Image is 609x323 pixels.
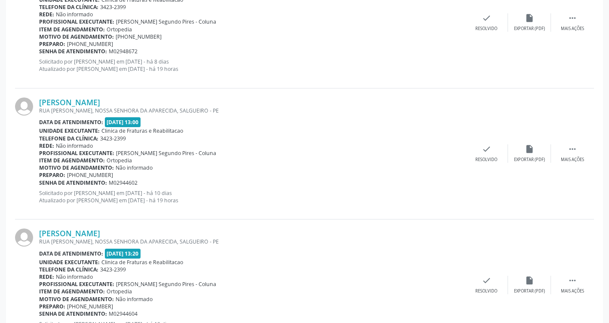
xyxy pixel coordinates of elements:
[116,280,216,288] span: [PERSON_NAME] Segundo Pires - Coluna
[39,229,100,238] a: [PERSON_NAME]
[39,189,465,204] p: Solicitado por [PERSON_NAME] em [DATE] - há 10 dias Atualizado por [PERSON_NAME] em [DATE] - há 1...
[514,157,545,163] div: Exportar (PDF)
[39,119,103,126] b: Data de atendimento:
[39,171,65,179] b: Preparo:
[101,127,183,134] span: Clinica de Fraturas e Reabilitacao
[109,48,138,55] span: M02948672
[105,249,141,259] span: [DATE] 13:20
[561,288,584,294] div: Mais ações
[39,250,103,257] b: Data de atendimento:
[568,144,577,154] i: 
[39,288,105,295] b: Item de agendamento:
[116,149,216,157] span: [PERSON_NAME] Segundo Pires - Coluna
[39,280,114,288] b: Profissional executante:
[525,276,534,285] i: insert_drive_file
[39,3,98,11] b: Telefone da clínica:
[39,179,107,186] b: Senha de atendimento:
[109,310,138,317] span: M02944604
[39,11,54,18] b: Rede:
[100,3,126,11] span: 3423-2399
[39,26,105,33] b: Item de agendamento:
[561,26,584,32] div: Mais ações
[109,179,138,186] span: M02944602
[39,273,54,280] b: Rede:
[475,157,497,163] div: Resolvido
[100,266,126,273] span: 3423-2399
[525,13,534,23] i: insert_drive_file
[39,157,105,164] b: Item de agendamento:
[15,98,33,116] img: img
[101,259,183,266] span: Clinica de Fraturas e Reabilitacao
[116,296,153,303] span: Não informado
[116,18,216,25] span: [PERSON_NAME] Segundo Pires - Coluna
[39,259,100,266] b: Unidade executante:
[39,48,107,55] b: Senha de atendimento:
[561,157,584,163] div: Mais ações
[39,98,100,107] a: [PERSON_NAME]
[107,157,132,164] span: Ortopedia
[39,296,114,303] b: Motivo de agendamento:
[100,135,126,142] span: 3423-2399
[525,144,534,154] i: insert_drive_file
[39,33,114,40] b: Motivo de agendamento:
[39,164,114,171] b: Motivo de agendamento:
[39,303,65,310] b: Preparo:
[39,58,465,73] p: Solicitado por [PERSON_NAME] em [DATE] - há 8 dias Atualizado por [PERSON_NAME] em [DATE] - há 19...
[39,40,65,48] b: Preparo:
[56,11,93,18] span: Não informado
[39,266,98,273] b: Telefone da clínica:
[482,276,491,285] i: check
[105,117,141,127] span: [DATE] 13:00
[56,273,93,280] span: Não informado
[67,303,113,310] span: [PHONE_NUMBER]
[475,288,497,294] div: Resolvido
[39,107,465,114] div: RUA [PERSON_NAME], NOSSA SENHORA DA APARECIDA, SALGUEIRO - PE
[514,26,545,32] div: Exportar (PDF)
[67,171,113,179] span: [PHONE_NUMBER]
[514,288,545,294] div: Exportar (PDF)
[568,13,577,23] i: 
[107,288,132,295] span: Ortopedia
[39,149,114,157] b: Profissional executante:
[116,33,162,40] span: [PHONE_NUMBER]
[116,164,153,171] span: Não informado
[39,310,107,317] b: Senha de atendimento:
[67,40,113,48] span: [PHONE_NUMBER]
[482,144,491,154] i: check
[475,26,497,32] div: Resolvido
[39,135,98,142] b: Telefone da clínica:
[482,13,491,23] i: check
[56,142,93,149] span: Não informado
[39,18,114,25] b: Profissional executante:
[15,229,33,247] img: img
[107,26,132,33] span: Ortopedia
[39,142,54,149] b: Rede:
[568,276,577,285] i: 
[39,238,465,245] div: RUA [PERSON_NAME], NOSSA SENHORA DA APARECIDA, SALGUEIRO - PE
[39,127,100,134] b: Unidade executante:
